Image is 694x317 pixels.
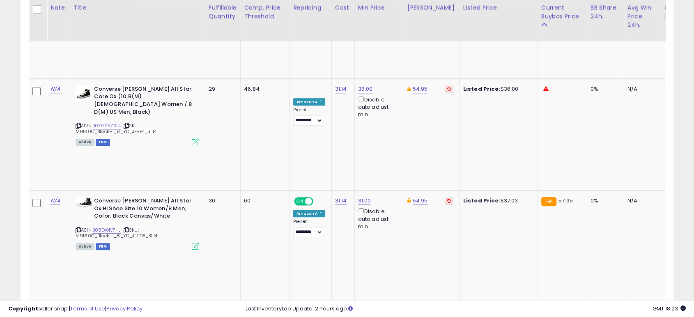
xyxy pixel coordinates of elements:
[293,3,328,12] div: Repricing
[94,85,194,118] b: Converse [PERSON_NAME] All Star Core Ox (10 B(M) [DEMOGRAPHIC_DATA] Women / 8 D(M) US Men, Black)
[293,219,325,237] div: Preset:
[106,305,142,312] a: Privacy Policy
[209,3,237,21] div: Fulfillable Quantity
[209,197,234,204] div: 30
[358,85,373,93] a: 36.00
[591,85,618,93] div: 0%
[293,107,325,126] div: Preset:
[293,98,325,106] div: Amazon AI *
[92,122,121,129] a: B07995ZSL4
[541,3,584,21] div: Current Buybox Price
[94,197,194,222] b: Converse [PERSON_NAME] All Star Ox Hi Shoe Size 10 Women/8 Men, Color: Black Canvas/White
[358,197,371,205] a: 31.00
[244,197,283,204] div: 60
[463,3,534,12] div: Listed Price
[664,205,676,211] small: (0%)
[246,305,686,313] div: Last InventoryLab Update: 2 hours ago.
[627,85,655,93] div: N/A
[96,139,110,146] span: FBM
[463,85,531,93] div: $36.00
[293,210,325,217] div: Amazon AI *
[463,85,501,93] b: Listed Price:
[591,3,620,21] div: BB Share 24h.
[413,85,428,93] a: 54.95
[335,3,351,12] div: Cost
[244,85,283,93] div: 46.84
[51,85,60,93] a: N/A
[70,305,105,312] a: Terms of Use
[76,227,157,239] span: | SKU: M9160C_BlackHi_8_YC_JEFF8_31.14
[295,198,305,205] span: ON
[335,197,347,205] a: 31.14
[51,197,60,205] a: N/A
[335,85,347,93] a: 31.14
[653,305,686,312] span: 2025-10-8 18:23 GMT
[358,95,398,119] div: Disable auto adjust min
[244,3,286,21] div: Comp. Price Threshold
[76,85,199,145] div: ASIN:
[92,227,121,234] a: B08DK4V7HJ
[76,139,94,146] span: All listings currently available for purchase on Amazon
[627,3,657,29] div: Avg Win Price 24h.
[74,3,202,12] div: Title
[627,197,655,204] div: N/A
[76,243,94,250] span: All listings currently available for purchase on Amazon
[541,197,556,206] small: FBA
[312,198,325,205] span: OFF
[76,197,92,207] img: 31ub4TTqaYS._SL40_.jpg
[358,207,398,230] div: Disable auto adjust min
[558,197,573,204] span: 57.95
[209,85,234,93] div: 29
[51,3,67,12] div: Note
[358,3,400,12] div: Min Price
[76,197,199,249] div: ASIN:
[413,197,428,205] a: 54.95
[76,122,156,135] span: | SKU: M9160C_BlackHi_8_YC_JEFF4_31.14
[463,197,531,204] div: $37.03
[463,197,501,204] b: Listed Price:
[591,197,618,204] div: 0%
[8,305,142,313] div: seller snap | |
[8,305,38,312] strong: Copyright
[76,85,92,102] img: 41YGfVxvsIL._SL40_.jpg
[407,3,456,12] div: [PERSON_NAME]
[96,243,110,250] span: FBM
